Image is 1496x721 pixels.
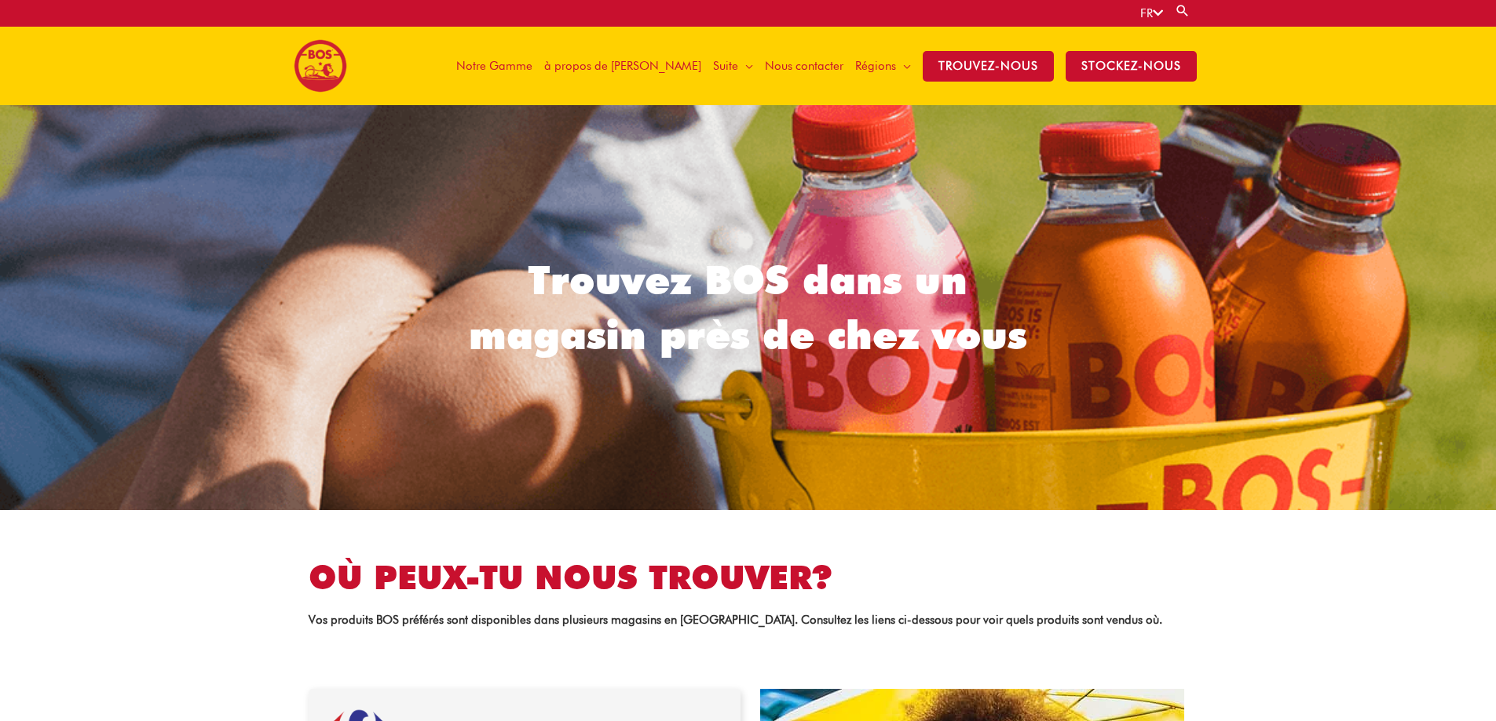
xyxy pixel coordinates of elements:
[1175,3,1191,18] a: Search button
[538,27,707,105] a: à propos de [PERSON_NAME]
[849,27,916,105] a: Régions
[294,39,347,93] img: BOS logo finals-200px
[435,253,1061,362] h1: Trouvez BOS dans un magasin près de chez vous
[765,42,843,89] span: Nous contacter
[855,42,896,89] span: Régions
[450,27,538,105] a: Notre Gamme
[923,51,1054,82] span: TROUVEZ-NOUS
[1066,51,1197,82] span: stockez-nous
[713,42,738,89] span: Suite
[1140,6,1163,20] a: FR
[707,27,759,105] a: Suite
[438,27,1202,105] nav: Site Navigation
[309,557,1188,599] h2: OÙ PEUX-TU NOUS TROUVER?
[544,42,701,89] span: à propos de [PERSON_NAME]
[759,27,849,105] a: Nous contacter
[456,42,532,89] span: Notre Gamme
[309,614,1188,626] p: Vos produits BOS préférés sont disponibles dans plusieurs magasins en [GEOGRAPHIC_DATA]. Consulte...
[916,27,1059,105] a: TROUVEZ-NOUS
[1059,27,1202,105] a: stockez-nous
